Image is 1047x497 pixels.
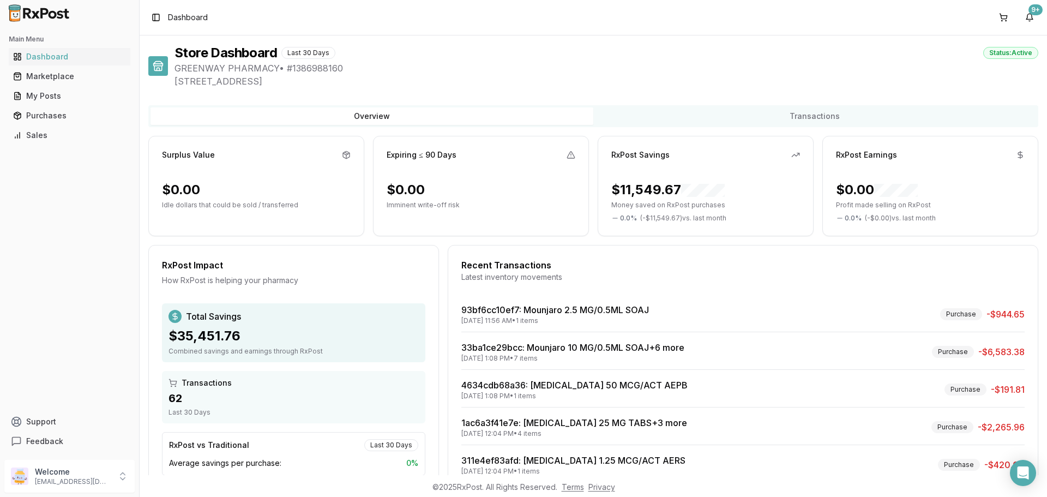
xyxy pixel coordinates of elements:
button: My Posts [4,87,135,105]
div: Purchases [13,110,126,121]
span: Transactions [182,378,232,388]
div: Latest inventory movements [461,272,1025,283]
div: $0.00 [836,181,918,199]
div: Recent Transactions [461,259,1025,272]
nav: breadcrumb [168,12,208,23]
div: [DATE] 1:08 PM • 1 items [461,392,688,400]
button: Feedback [4,432,135,451]
p: [EMAIL_ADDRESS][DOMAIN_NAME] [35,477,111,486]
div: [DATE] 11:56 AM • 1 items [461,316,649,325]
div: Expiring ≤ 90 Days [387,149,456,160]
div: Open Intercom Messenger [1010,460,1036,486]
div: RxPost Impact [162,259,425,272]
div: Purchase [944,384,986,396]
p: Welcome [35,466,111,477]
button: Dashboard [4,48,135,65]
p: Profit made selling on RxPost [836,201,1025,209]
div: How RxPost is helping your pharmacy [162,275,425,286]
span: Total Savings [186,310,241,323]
span: -$420.00 [984,458,1025,471]
div: 9+ [1028,4,1043,15]
button: Transactions [593,107,1036,125]
div: Last 30 Days [281,47,335,59]
a: My Posts [9,86,130,106]
p: Idle dollars that could be sold / transferred [162,201,351,209]
span: Average savings per purchase: [169,458,281,469]
a: 1ac6a3f41e7e: [MEDICAL_DATA] 25 MG TABS+3 more [461,417,687,428]
div: Last 30 Days [364,439,418,451]
a: 93bf6cc10ef7: Mounjaro 2.5 MG/0.5ML SOAJ [461,304,649,315]
span: -$6,583.38 [978,345,1025,358]
h1: Store Dashboard [174,44,277,62]
button: 9+ [1021,9,1038,26]
div: Purchase [932,346,974,358]
div: Sales [13,130,126,141]
span: 0.0 % [620,214,637,223]
span: -$191.81 [991,383,1025,396]
a: Marketplace [9,67,130,86]
a: Terms [562,482,584,492]
a: Privacy [588,482,615,492]
a: Purchases [9,106,130,125]
img: RxPost Logo [4,4,74,22]
div: 62 [169,391,419,406]
div: Dashboard [13,51,126,62]
div: Last 30 Days [169,408,419,417]
div: My Posts [13,91,126,101]
p: Money saved on RxPost purchases [611,201,800,209]
div: Purchase [938,459,980,471]
img: User avatar [11,468,28,485]
span: ( - $0.00 ) vs. last month [865,214,936,223]
div: RxPost Earnings [836,149,897,160]
a: 4634cdb68a36: [MEDICAL_DATA] 50 MCG/ACT AEPB [461,380,688,391]
div: Status: Active [983,47,1038,59]
span: Feedback [26,436,63,447]
div: Combined savings and earnings through RxPost [169,347,419,356]
span: -$2,265.96 [978,421,1025,434]
div: Marketplace [13,71,126,82]
div: $35,451.76 [169,327,419,345]
div: $11,549.67 [611,181,725,199]
span: Dashboard [168,12,208,23]
button: Support [4,412,135,432]
span: 0.0 % [845,214,862,223]
p: Imminent write-off risk [387,201,575,209]
div: Purchase [940,308,982,320]
button: Sales [4,127,135,144]
div: RxPost vs Traditional [169,440,249,451]
span: GREENWAY PHARMACY • # 1386988160 [174,62,1038,75]
div: $0.00 [387,181,425,199]
div: Surplus Value [162,149,215,160]
div: $0.00 [162,181,200,199]
button: Purchases [4,107,135,124]
a: Dashboard [9,47,130,67]
a: Sales [9,125,130,145]
span: 0 % [406,458,418,469]
span: [STREET_ADDRESS] [174,75,1038,88]
a: 33ba1ce29bcc: Mounjaro 10 MG/0.5ML SOAJ+6 more [461,342,684,353]
div: [DATE] 12:04 PM • 1 items [461,467,685,476]
div: Purchase [931,421,973,433]
h2: Main Menu [9,35,130,44]
div: RxPost Savings [611,149,670,160]
span: ( - $11,549.67 ) vs. last month [640,214,726,223]
div: [DATE] 1:08 PM • 7 items [461,354,684,363]
button: Overview [151,107,593,125]
button: Marketplace [4,68,135,85]
a: 311e4ef83afd: [MEDICAL_DATA] 1.25 MCG/ACT AERS [461,455,685,466]
div: [DATE] 12:04 PM • 4 items [461,429,687,438]
span: -$944.65 [986,308,1025,321]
